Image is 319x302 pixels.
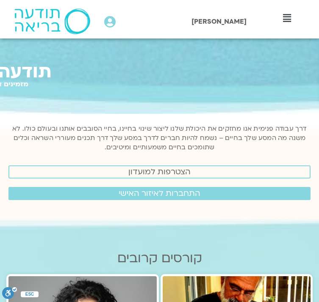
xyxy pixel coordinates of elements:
[14,8,90,34] img: תודעה בריאה
[8,165,311,178] a: הצטרפות למועדון
[128,167,191,176] span: הצטרפות למועדון
[8,187,311,200] a: התחברות לאיזור האישי
[191,17,247,26] span: [PERSON_NAME]
[11,124,308,152] p: דרך עבודה פנימית אנו מחזקים את היכולת שלנו ליצור שינוי בחיינו, בחיי הסובבים אותנו ובעולם כולו. לא...
[119,189,200,198] span: התחברות לאיזור האישי
[6,251,313,266] h2: קורסים קרובים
